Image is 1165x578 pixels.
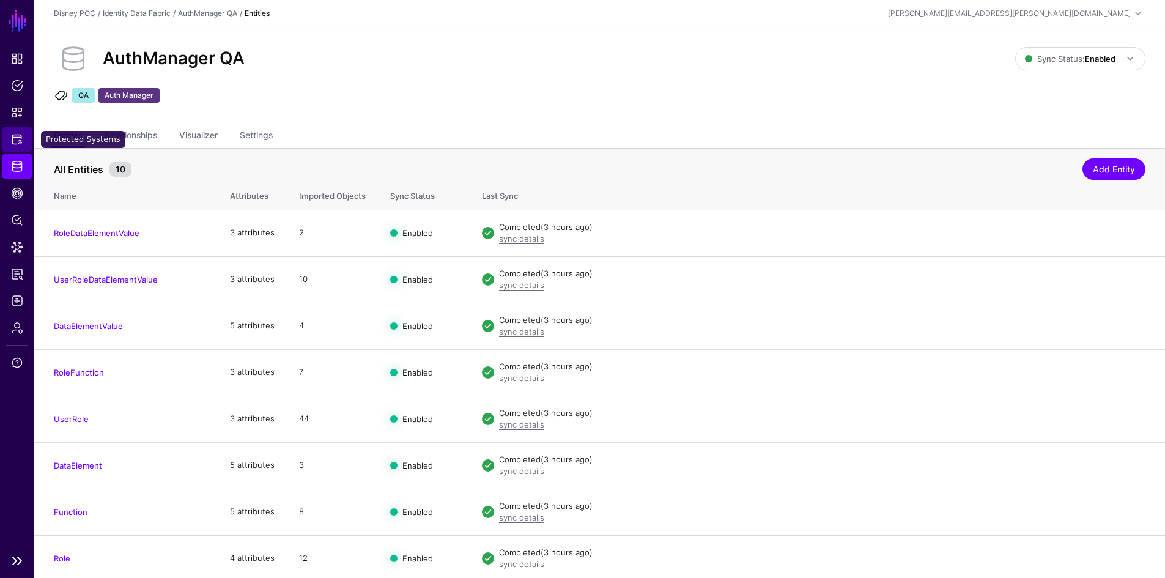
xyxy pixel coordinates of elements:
[218,489,287,535] td: 5 attributes
[51,162,106,177] span: All Entities
[11,53,23,65] span: Dashboard
[287,210,378,256] td: 2
[103,9,171,18] a: Identity Data Fabric
[287,396,378,442] td: 44
[499,234,544,243] a: sync details
[2,316,32,340] a: Admin
[245,9,270,18] strong: Entities
[54,461,102,470] a: DataElement
[888,8,1131,19] div: [PERSON_NAME][EMAIL_ADDRESS][PERSON_NAME][DOMAIN_NAME]
[54,507,87,517] a: Function
[2,46,32,71] a: Dashboard
[499,559,544,569] a: sync details
[179,125,218,148] a: Visualizer
[470,178,1165,210] th: Last Sync
[11,322,23,334] span: Admin
[2,208,32,232] a: Policy Lens
[171,8,178,19] div: /
[11,214,23,226] span: Policy Lens
[402,275,433,284] span: Enabled
[11,80,23,92] span: Policies
[54,414,89,424] a: UserRole
[2,73,32,98] a: Policies
[402,461,433,470] span: Enabled
[1025,54,1115,64] span: Sync Status:
[11,241,23,253] span: Data Lens
[499,361,1145,373] div: Completed (3 hours ago)
[402,554,433,563] span: Enabled
[11,133,23,146] span: Protected Systems
[11,295,23,307] span: Logs
[499,373,544,383] a: sync details
[499,327,544,336] a: sync details
[499,407,1145,420] div: Completed (3 hours ago)
[218,210,287,256] td: 3 attributes
[2,154,32,179] a: Identity Data Fabric
[499,420,544,429] a: sync details
[72,88,95,103] span: QA
[240,125,273,148] a: Settings
[287,256,378,303] td: 10
[178,9,237,18] a: AuthManager QA
[378,178,470,210] th: Sync Status
[218,303,287,349] td: 5 attributes
[499,454,1145,466] div: Completed (3 hours ago)
[402,228,433,238] span: Enabled
[287,303,378,349] td: 4
[11,160,23,172] span: Identity Data Fabric
[54,275,158,284] a: UserRoleDataElementValue
[499,268,1145,280] div: Completed (3 hours ago)
[218,396,287,442] td: 3 attributes
[54,321,123,331] a: DataElementValue
[34,178,218,210] th: Name
[2,100,32,125] a: Snippets
[2,262,32,286] a: Reports
[41,131,125,148] div: Protected Systems
[7,7,28,34] a: SGNL
[218,349,287,396] td: 3 attributes
[287,489,378,535] td: 8
[11,268,23,280] span: Reports
[2,127,32,152] a: Protected Systems
[402,321,433,331] span: Enabled
[499,500,1145,513] div: Completed (3 hours ago)
[287,442,378,489] td: 3
[218,256,287,303] td: 3 attributes
[402,507,433,517] span: Enabled
[11,357,23,369] span: Support
[287,349,378,396] td: 7
[2,181,32,206] a: CAEP Hub
[499,221,1145,234] div: Completed (3 hours ago)
[499,513,544,522] a: sync details
[499,547,1145,559] div: Completed (3 hours ago)
[218,178,287,210] th: Attributes
[54,228,139,238] a: RoleDataElementValue
[11,106,23,119] span: Snippets
[2,235,32,259] a: Data Lens
[218,442,287,489] td: 5 attributes
[54,554,70,563] a: Role
[109,162,131,177] small: 10
[54,9,95,18] a: Disney POC
[499,280,544,290] a: sync details
[402,368,433,377] span: Enabled
[95,8,103,19] div: /
[499,314,1145,327] div: Completed (3 hours ago)
[287,178,378,210] th: Imported Objects
[54,125,83,148] a: Entities
[98,88,160,103] span: Auth Manager
[54,368,104,377] a: RoleFunction
[105,125,157,148] a: Relationships
[402,414,433,424] span: Enabled
[237,8,245,19] div: /
[2,289,32,313] a: Logs
[103,48,245,69] h2: AuthManager QA
[1082,158,1145,180] a: Add Entity
[499,466,544,476] a: sync details
[11,187,23,199] span: CAEP Hub
[1085,54,1115,64] strong: Enabled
